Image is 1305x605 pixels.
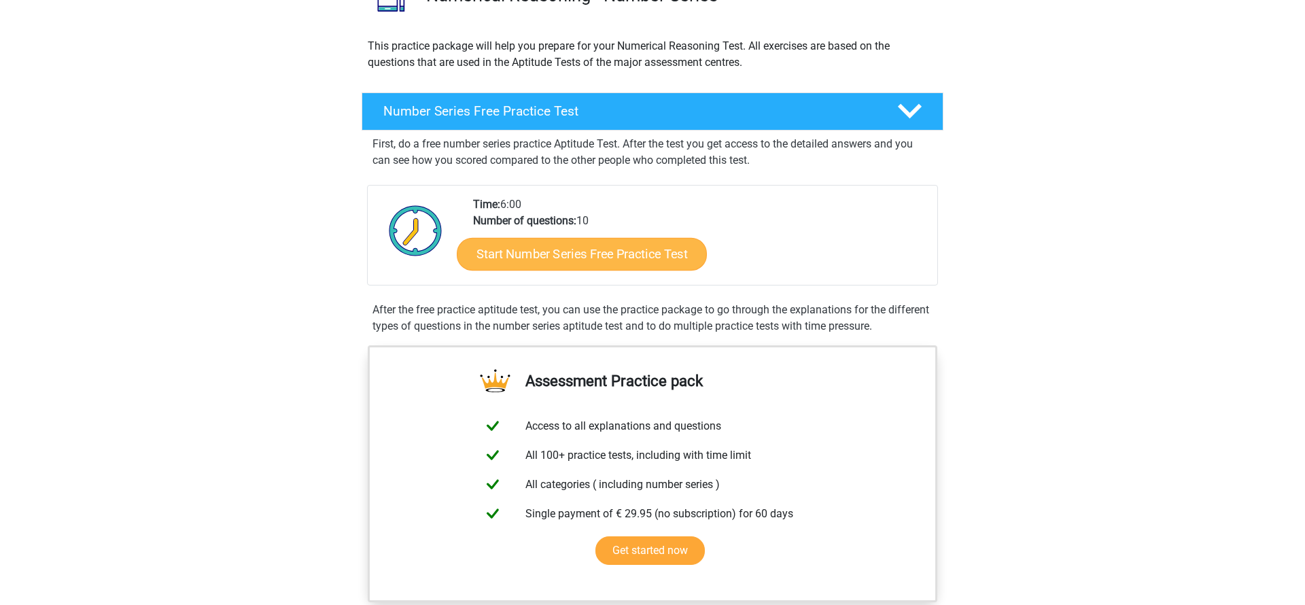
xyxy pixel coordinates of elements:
[356,92,949,131] a: Number Series Free Practice Test
[473,198,500,211] b: Time:
[457,237,707,270] a: Start Number Series Free Practice Test
[595,536,705,565] a: Get started now
[463,196,937,285] div: 6:00 10
[368,38,937,71] p: This practice package will help you prepare for your Numerical Reasoning Test. All exercises are ...
[473,214,576,227] b: Number of questions:
[367,302,938,334] div: After the free practice aptitude test, you can use the practice package to go through the explana...
[372,136,933,169] p: First, do a free number series practice Aptitude Test. After the test you get access to the detai...
[383,103,875,119] h4: Number Series Free Practice Test
[381,196,450,264] img: Clock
